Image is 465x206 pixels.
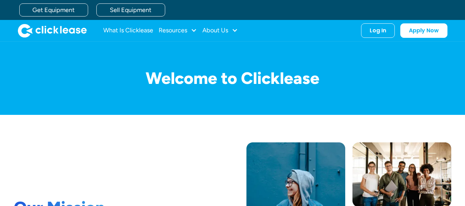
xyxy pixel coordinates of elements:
a: Get Equipment [19,3,88,17]
div: Log In [370,27,386,34]
a: Sell Equipment [96,3,165,17]
a: What Is Clicklease [103,24,153,37]
img: Clicklease logo [18,24,87,37]
a: Apply Now [400,23,447,38]
h1: Welcome to Clicklease [14,69,451,87]
div: Resources [159,24,197,37]
div: About Us [202,24,238,37]
a: home [18,24,87,37]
